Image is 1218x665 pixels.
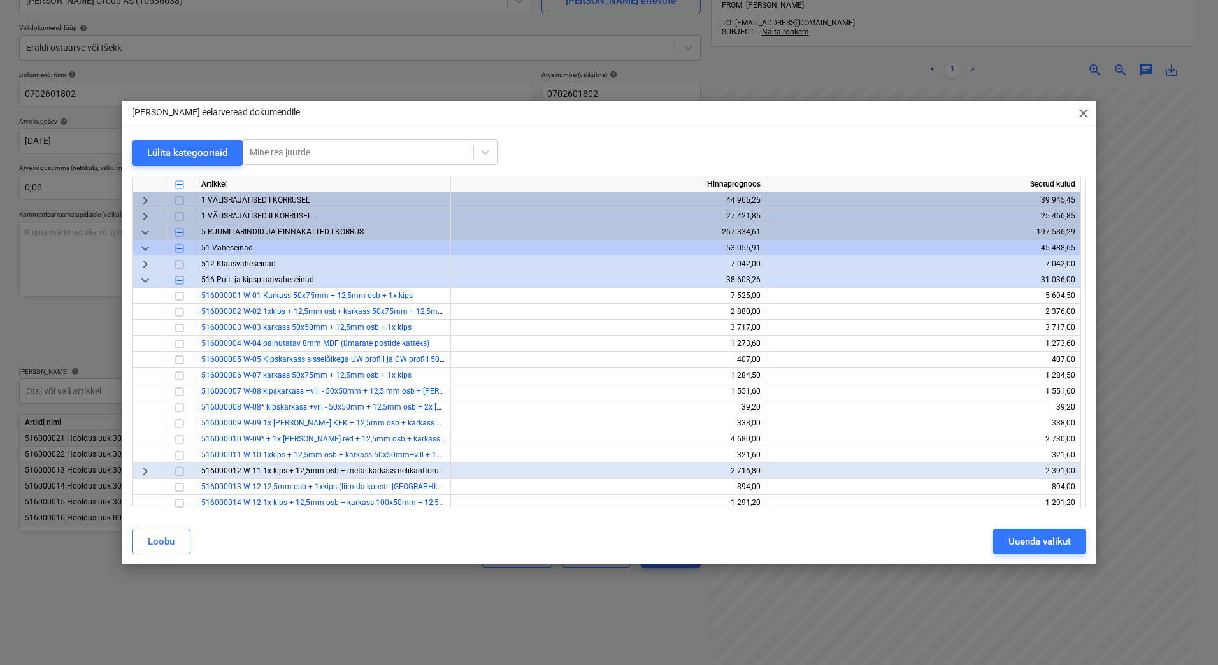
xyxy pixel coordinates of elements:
div: 407,00 [771,352,1075,368]
button: Lülita kategooriaid [132,140,243,166]
div: 39,20 [771,399,1075,415]
div: 3 717,00 [456,320,761,336]
span: 1 VÄLISRAJATISED I KORRUSEL [201,196,310,204]
span: keyboard_arrow_right [138,193,153,208]
span: keyboard_arrow_down [138,225,153,240]
div: 45 488,65 [771,240,1075,256]
p: [PERSON_NAME] eelarveread dokumendile [132,106,300,119]
div: Artikkel [196,176,451,192]
div: 321,60 [771,447,1075,463]
div: 1 291,20 [456,495,761,511]
a: 516000003 W-03 karkass 50x50mm + 12,5mm osb + 1x kips [201,323,412,332]
a: 516000008 W-08* kipskarkass +vill - 50x50mm + 12,5mm osb + 2x [PERSON_NAME] red + RFID(tarnib H&M... [201,403,643,411]
span: 516000009 W-09 1x knauf KEK + 12,5mm osb + karkass 50x100mm+vill + 12,5mm osb + 1x knauf KEK [201,418,635,427]
div: 2 730,00 [771,431,1075,447]
div: 894,00 [771,479,1075,495]
span: 5 RUUMITARINDID JA PINNAKATTED I KORRUS [201,227,364,236]
a: 516000010 W-09* + 1x [PERSON_NAME] red + 12,5mm osb + karkass50x100mm+vill +12,5mm osb + [PERSON_... [201,434,761,443]
div: 1 284,50 [456,368,761,383]
span: 516000010 W-09* + 1x knauf red + 12,5mm osb + karkass50x100mm+vill +12,5mm osb + knauf red + RFID... [201,434,761,443]
a: 516000002 W-02 1xkips + 12,5mm osb+ karkass 50x75mm + 12,5mm osb + 1kips [201,307,486,316]
div: 5 694,50 [771,288,1075,304]
div: 27 421,85 [456,208,761,224]
a: 516000006 W-07 karkass 50x75mm + 12,5mm osb + 1x kips [201,371,412,380]
div: 3 717,00 [771,320,1075,336]
div: Uuenda valikut [1008,533,1071,550]
a: 516000004 W-04 painutatav 8mm MDF (ümarate postide katteks) [201,339,429,348]
a: 516000011 W-10 1xkips + 12,5mm osb + karkass 50x50mm+vill + 12,5mm osb + 1x kips [201,450,508,459]
div: 197 586,29 [771,224,1075,240]
div: 25 466,85 [771,208,1075,224]
div: 31 036,00 [771,272,1075,288]
div: Seotud kulud [766,176,1081,192]
span: keyboard_arrow_down [138,273,153,288]
div: Hinnaprognoos [451,176,766,192]
div: 338,00 [456,415,761,431]
div: 4 680,00 [456,431,761,447]
div: 267 334,61 [456,224,761,240]
div: 39 945,45 [771,192,1075,208]
div: 894,00 [456,479,761,495]
button: Uuenda valikut [993,529,1086,554]
a: 516000005 W-05 Kipskarkass sisselõikega UW profiil ja CW profiil 50x75mm + 2xkips) ([PERSON_NAME]) [201,355,564,364]
button: Loobu [132,529,190,554]
span: close [1076,106,1091,121]
a: 516000013 W-12 12,5mm osb + 1xkips (liimida konstr. [GEOGRAPHIC_DATA]) [201,482,468,491]
div: 1 273,60 [456,336,761,352]
div: 1 284,50 [771,368,1075,383]
div: 7 525,00 [456,288,761,304]
div: 2 880,00 [456,304,761,320]
a: 516000009 W-09 1x [PERSON_NAME] KEK + 12,5mm osb + karkass 50x100mm+vill + 12,5mm osb + 1x [PERSO... [201,418,635,427]
div: 1 291,20 [771,495,1075,511]
span: 1 VÄLISRAJATISED II KORRUSEL [201,211,312,220]
span: keyboard_arrow_right [138,257,153,272]
span: keyboard_arrow_down [138,241,153,256]
div: 7 042,00 [456,256,761,272]
span: 51 Vaheseinad [201,243,253,252]
div: 1 551,60 [771,383,1075,399]
span: 516 Puit- ja kipsplaatvaheseinad [201,275,314,284]
a: 516000014 W-12 1x kips + 12,5mm osb + karkass 100x50mm + 12,5mm osb + 1x kips + RFID (tarnib H&M ... [201,498,623,507]
span: 516000005 W-05 Kipskarkass sisselõikega UW profiil ja CW profiil 50x75mm + 2xkips) (kumer sein) [201,355,564,364]
div: 44 965,25 [456,192,761,208]
div: 1 551,60 [456,383,761,399]
span: 516000013 W-12 12,5mm osb + 1xkips (liimida konstr. Seinale) [201,482,468,491]
span: keyboard_arrow_right [138,464,153,479]
div: 1 273,60 [771,336,1075,352]
a: 516000007 W-08 kipskarkass +vill - 50x50mm + 12,5 mm osb + [PERSON_NAME] kek [201,387,494,396]
div: 2 391,00 [771,463,1075,479]
span: 512 Klaasvaheseinad [201,259,276,268]
span: 516000008 W-08* kipskarkass +vill - 50x50mm + 12,5mm osb + 2x knauf red + RFID(tarnib H&M paigald... [201,403,643,411]
a: 516000001 W-01 Karkass 50x75mm + 12,5mm osb + 1x kips [201,291,413,300]
div: 53 055,91 [456,240,761,256]
div: 39,20 [456,399,761,415]
span: keyboard_arrow_right [138,209,153,224]
div: 38 603,26 [456,272,761,288]
div: 2 716,80 [456,463,761,479]
div: 7 042,00 [771,256,1075,272]
div: 407,00 [456,352,761,368]
div: 321,60 [456,447,761,463]
span: 516000012 W-11 1x kips + 12,5mm osb + metallkarkass nelikanttoru (nelikant toru tarnib tellija, p... [201,466,712,475]
div: Lülita kategooriaid [147,145,227,161]
span: 516000007 W-08 kipskarkass +vill - 50x50mm + 12,5 mm osb + knauf kek [201,387,494,396]
div: 338,00 [771,415,1075,431]
div: Loobu [148,533,175,550]
div: 2 376,00 [771,304,1075,320]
